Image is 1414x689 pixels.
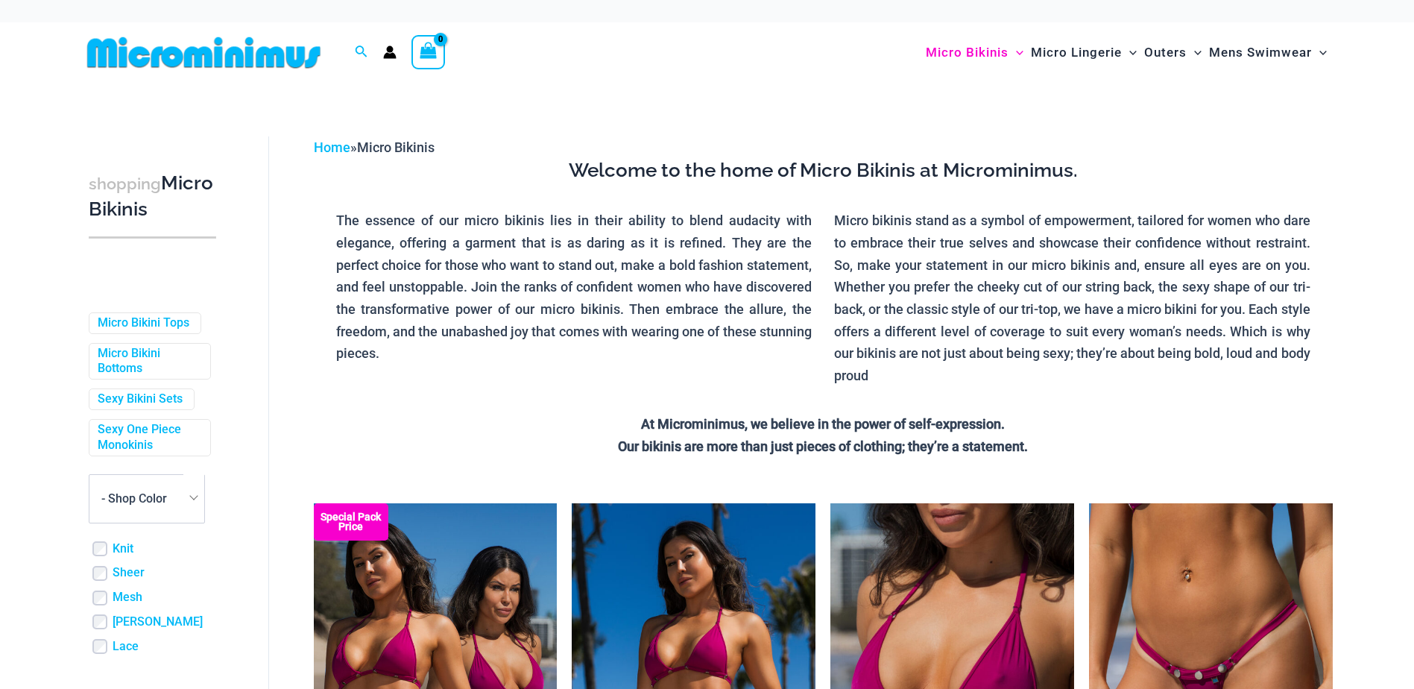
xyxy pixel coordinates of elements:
a: [PERSON_NAME] [113,614,203,630]
span: - Shop Color [89,474,205,523]
img: MM SHOP LOGO FLAT [81,36,326,69]
span: Mens Swimwear [1209,34,1312,72]
a: Micro LingerieMenu ToggleMenu Toggle [1027,30,1140,75]
a: Sheer [113,565,145,581]
span: » [314,139,435,155]
p: The essence of our micro bikinis lies in their ability to blend audacity with elegance, offering ... [336,210,812,365]
a: Micro Bikini Bottoms [98,346,199,377]
a: Knit [113,541,133,557]
h3: Welcome to the home of Micro Bikinis at Microminimus. [325,158,1322,183]
span: Micro Bikinis [926,34,1009,72]
b: Special Pack Price [314,512,388,532]
a: Mesh [113,590,142,605]
a: Sexy Bikini Sets [98,391,183,407]
strong: Our bikinis are more than just pieces of clothing; they’re a statement. [618,438,1028,454]
span: - Shop Color [101,491,167,506]
span: Outers [1144,34,1187,72]
nav: Site Navigation [920,28,1333,78]
span: shopping [89,174,161,193]
a: Account icon link [383,45,397,59]
a: Micro Bikini Tops [98,315,189,331]
p: Micro bikinis stand as a symbol of empowerment, tailored for women who dare to embrace their true... [834,210,1310,387]
a: Mens SwimwearMenu ToggleMenu Toggle [1205,30,1331,75]
a: Search icon link [355,43,368,62]
span: - Shop Color [89,475,204,523]
span: Menu Toggle [1312,34,1327,72]
a: View Shopping Cart, empty [411,35,446,69]
a: Micro BikinisMenu ToggleMenu Toggle [922,30,1027,75]
h3: Micro Bikinis [89,171,216,222]
span: Menu Toggle [1122,34,1137,72]
strong: At Microminimus, we believe in the power of self-expression. [641,416,1005,432]
a: OutersMenu ToggleMenu Toggle [1140,30,1205,75]
span: Micro Bikinis [357,139,435,155]
a: Home [314,139,350,155]
a: Sexy One Piece Monokinis [98,422,199,453]
span: Micro Lingerie [1031,34,1122,72]
span: Menu Toggle [1187,34,1202,72]
a: Lace [113,639,139,655]
span: Menu Toggle [1009,34,1023,72]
